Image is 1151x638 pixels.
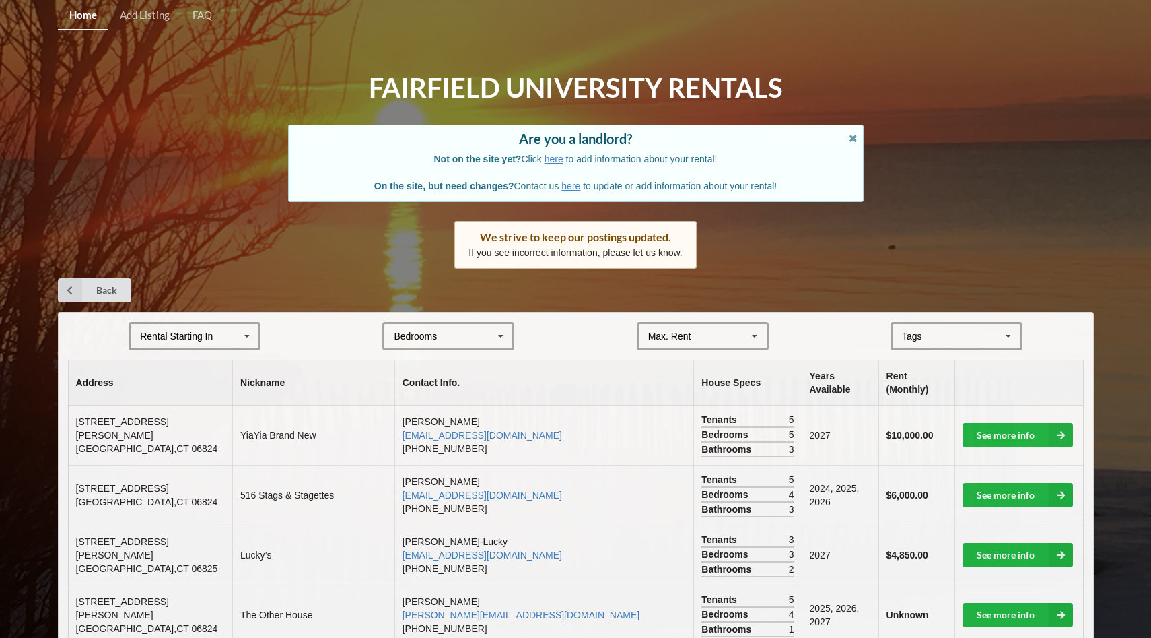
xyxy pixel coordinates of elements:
b: Not on the site yet? [434,154,522,164]
a: See more info [963,483,1073,507]
span: 5 [789,428,794,441]
a: [EMAIL_ADDRESS][DOMAIN_NAME] [403,550,562,561]
div: We strive to keep our postings updated. [468,230,683,244]
td: YiaYia Brand New [232,406,394,465]
td: Lucky’s [232,525,394,585]
p: If you see incorrect information, please let us know. [468,246,683,259]
div: Are you a landlord? [302,132,849,146]
b: $4,850.00 [886,550,928,561]
span: 5 [789,413,794,426]
a: [EMAIL_ADDRESS][DOMAIN_NAME] [403,490,562,501]
span: [STREET_ADDRESS][PERSON_NAME] [76,536,169,561]
div: Rental Starting In [140,331,213,341]
span: Tenants [701,413,740,426]
span: Bathrooms [701,443,755,456]
a: FAQ [181,1,223,30]
span: Bathrooms [701,503,755,516]
a: See more info [963,543,1073,567]
th: Rent (Monthly) [878,360,954,406]
th: Nickname [232,360,394,406]
span: 3 [789,443,794,456]
th: Contact Info. [394,360,694,406]
b: $10,000.00 [886,430,934,441]
span: Bathrooms [701,563,755,576]
td: 2027 [802,406,878,465]
span: Tenants [701,533,740,546]
td: [PERSON_NAME] [PHONE_NUMBER] [394,465,694,525]
td: [PERSON_NAME]-Lucky [PHONE_NUMBER] [394,525,694,585]
span: Tenants [701,593,740,606]
span: 3 [789,533,794,546]
span: [GEOGRAPHIC_DATA] , CT 06824 [76,623,218,634]
a: See more info [963,423,1073,447]
a: Home [58,1,108,30]
span: Bedrooms [701,488,751,501]
span: [STREET_ADDRESS][PERSON_NAME] [76,416,169,441]
a: [PERSON_NAME][EMAIL_ADDRESS][DOMAIN_NAME] [403,610,639,620]
span: Bedrooms [701,548,751,561]
th: Address [69,360,233,406]
span: 3 [789,503,794,516]
span: [GEOGRAPHIC_DATA] , CT 06824 [76,443,218,454]
span: [STREET_ADDRESS] [76,483,169,494]
span: 5 [789,473,794,486]
span: Bedrooms [701,608,751,621]
div: Max. Rent [648,331,691,341]
th: Years Available [802,360,878,406]
span: Contact us to update or add information about your rental! [374,181,777,191]
span: 5 [789,593,794,606]
a: See more info [963,603,1073,627]
th: House Specs [693,360,801,406]
b: $6,000.00 [886,490,928,501]
span: 4 [789,608,794,621]
a: Add Listing [108,1,181,30]
span: 1 [789,623,794,636]
b: On the site, but need changes? [374,181,514,191]
td: 2027 [802,525,878,585]
td: 2024, 2025, 2026 [802,465,878,525]
span: 3 [789,548,794,561]
td: [PERSON_NAME] [PHONE_NUMBER] [394,406,694,465]
span: Bedrooms [701,428,751,441]
span: Bathrooms [701,623,755,636]
a: here [561,181,580,191]
td: 516 Stags & Stagettes [232,465,394,525]
span: Click to add information about your rental! [434,154,718,164]
span: [STREET_ADDRESS][PERSON_NAME] [76,596,169,620]
h1: Fairfield University Rentals [369,71,782,105]
a: Back [58,278,131,302]
span: 4 [789,488,794,501]
div: Bedrooms [394,331,437,341]
b: Unknown [886,610,929,620]
span: Tenants [701,473,740,486]
span: [GEOGRAPHIC_DATA] , CT 06824 [76,497,218,507]
a: here [545,154,563,164]
a: [EMAIL_ADDRESS][DOMAIN_NAME] [403,430,562,441]
div: Tags [899,329,942,344]
span: [GEOGRAPHIC_DATA] , CT 06825 [76,563,218,574]
span: 2 [789,563,794,576]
